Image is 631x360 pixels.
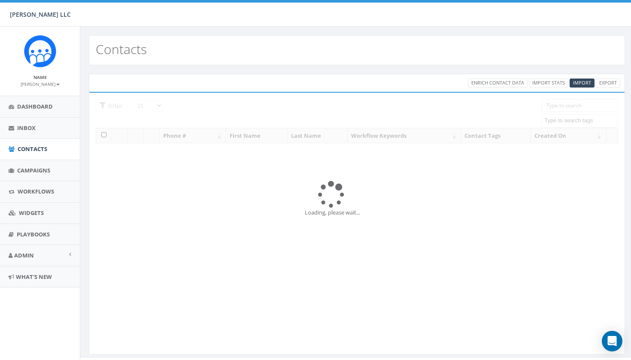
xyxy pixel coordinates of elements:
[21,81,60,87] small: [PERSON_NAME]
[96,42,147,56] h2: Contacts
[305,209,409,217] div: Loading, please wait...
[596,79,620,88] a: Export
[573,79,591,86] span: Import
[602,331,622,351] div: Open Intercom Messenger
[14,251,34,259] span: Admin
[18,145,47,153] span: Contacts
[16,273,52,281] span: What's New
[18,188,54,195] span: Workflows
[33,74,47,80] small: Name
[471,79,524,86] span: Enrich Contact Data
[17,166,50,174] span: Campaigns
[17,230,50,238] span: Playbooks
[529,79,568,88] a: Import Stats
[24,35,56,67] img: Rally_Corp_Icon.png
[17,103,53,110] span: Dashboard
[468,79,528,88] a: Enrich Contact Data
[19,209,44,217] span: Widgets
[10,10,71,18] span: [PERSON_NAME] LLC
[570,79,595,88] a: Import
[17,124,36,132] span: Inbox
[573,79,591,86] span: CSV files only
[21,80,60,88] a: [PERSON_NAME]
